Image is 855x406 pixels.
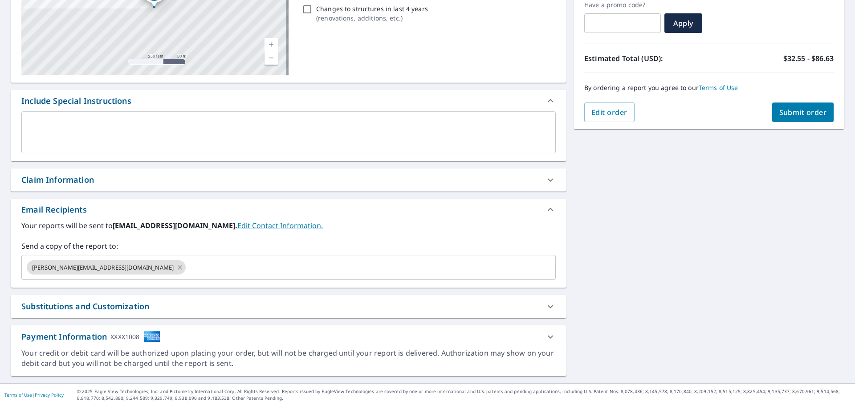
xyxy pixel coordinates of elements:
[11,295,566,318] div: Substitutions and Customization
[21,331,160,343] div: Payment Information
[35,392,64,398] a: Privacy Policy
[77,388,851,402] p: © 2025 Eagle View Technologies, Inc. and Pictometry International Corp. All Rights Reserved. Repo...
[772,103,834,122] button: Submit order
[779,107,827,117] span: Submit order
[11,90,566,111] div: Include Special Instructions
[4,392,64,398] p: |
[591,107,627,117] span: Edit order
[316,13,428,23] p: ( renovations, additions, etc. )
[316,4,428,13] p: Changes to structures in last 4 years
[584,103,635,122] button: Edit order
[11,199,566,220] div: Email Recipients
[21,174,94,186] div: Claim Information
[21,220,556,231] label: Your reports will be sent to
[11,168,566,191] div: Claim Information
[265,38,278,51] a: Current Level 17, Zoom In
[664,13,702,33] button: Apply
[584,1,661,9] label: Have a promo code?
[584,84,834,92] p: By ordering a report you agree to our
[265,51,278,65] a: Current Level 17, Zoom Out
[783,53,834,64] p: $32.55 - $86.63
[21,300,149,312] div: Substitutions and Customization
[4,392,32,398] a: Terms of Use
[584,53,709,64] p: Estimated Total (USD):
[21,95,131,107] div: Include Special Instructions
[699,83,738,92] a: Terms of Use
[11,325,566,348] div: Payment InformationXXXX1008cardImage
[237,221,323,230] a: EditContactInfo
[143,331,160,343] img: cardImage
[113,221,237,230] b: [EMAIL_ADDRESS][DOMAIN_NAME].
[27,263,179,272] span: [PERSON_NAME][EMAIL_ADDRESS][DOMAIN_NAME]
[21,204,87,216] div: Email Recipients
[21,241,556,251] label: Send a copy of the report to:
[21,348,556,369] div: Your credit or debit card will be authorized upon placing your order, but will not be charged unt...
[110,331,139,343] div: XXXX1008
[672,18,695,28] span: Apply
[27,260,186,275] div: [PERSON_NAME][EMAIL_ADDRESS][DOMAIN_NAME]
